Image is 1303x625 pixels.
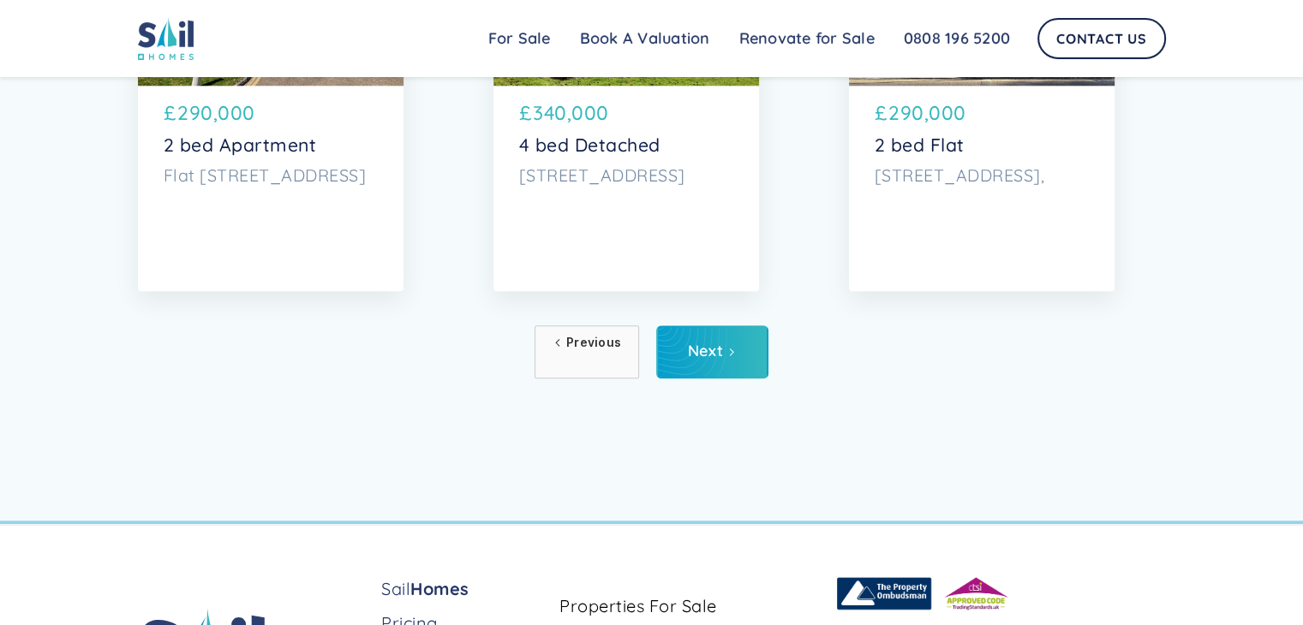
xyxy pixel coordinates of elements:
p: 290,000 [888,98,966,128]
img: sail home logo colored [138,17,194,60]
a: Properties For Sale [559,594,822,618]
p: £ [875,98,888,128]
a: Previous Page [535,325,639,378]
a: Contact Us [1037,18,1166,59]
div: Next [688,342,723,360]
strong: Homes [410,578,469,599]
p: 2 bed Flat [875,134,1089,157]
p: £ [519,98,532,128]
a: Book A Valuation [565,21,725,56]
p: [STREET_ADDRESS] [519,164,733,187]
a: Renovate for Sale [725,21,889,56]
p: £ [164,98,176,128]
a: 0808 196 5200 [889,21,1025,56]
p: [STREET_ADDRESS], [875,164,1089,187]
p: 290,000 [177,98,255,128]
div: Previous [566,334,621,351]
p: Flat [STREET_ADDRESS] [164,164,378,187]
p: 2 bed Apartment [164,134,378,157]
a: SailHomes [381,577,546,601]
p: 340,000 [533,98,609,128]
a: For Sale [474,21,565,56]
div: List [138,325,1166,378]
p: 4 bed Detached [519,134,733,157]
a: Next Page [656,325,768,378]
